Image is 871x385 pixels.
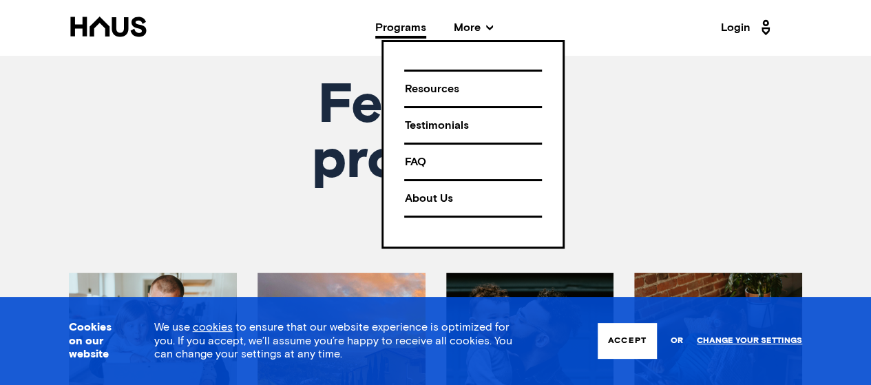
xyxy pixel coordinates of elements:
div: Resources [404,77,542,101]
span: or [671,329,683,353]
a: About Us [404,179,542,218]
a: Resources [404,70,542,106]
div: FAQ [404,150,542,174]
h2: Featured programs [216,79,655,189]
a: Testimonials [404,106,542,143]
a: Programs [375,22,426,33]
button: Accept [598,323,657,359]
span: We use to ensure that our website experience is optimized for you. If you accept, we’ll assume yo... [154,322,512,359]
span: More [454,22,493,33]
h3: Cookies on our website [69,321,120,361]
a: FAQ [404,143,542,179]
div: About Us [404,187,542,211]
a: Change your settings [697,336,802,346]
div: Testimonials [404,114,542,138]
a: Login [721,17,775,39]
a: cookies [193,322,233,333]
